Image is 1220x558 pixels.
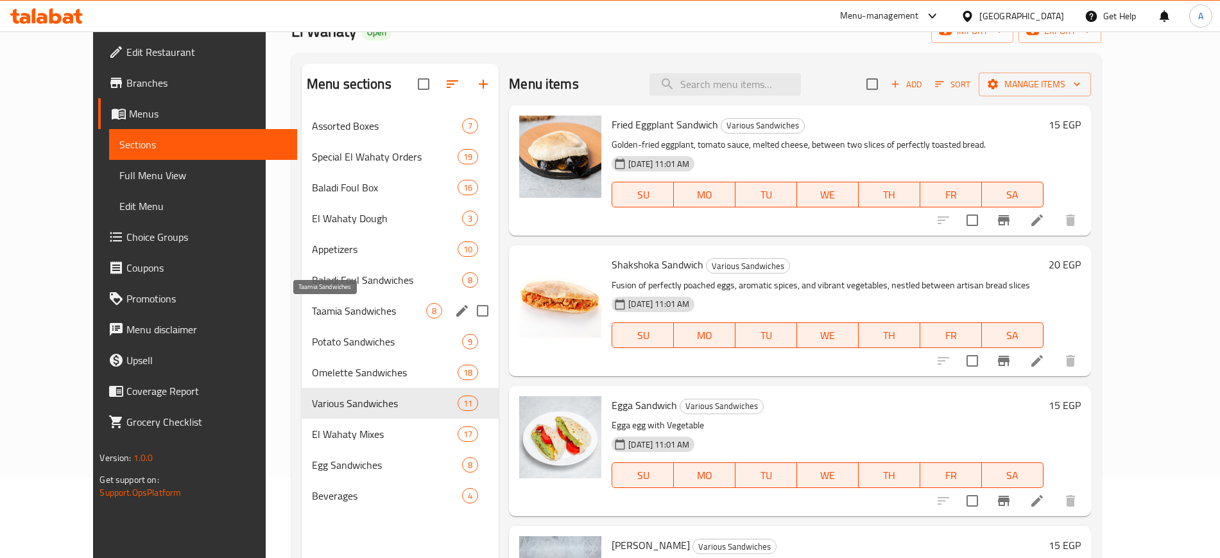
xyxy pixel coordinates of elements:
[119,137,286,152] span: Sections
[312,241,458,257] span: Appetizers
[126,322,286,337] span: Menu disclaimer
[617,326,669,345] span: SU
[302,234,499,265] div: Appetizers10
[307,74,391,94] h2: Menu sections
[519,256,601,338] img: Shakshoka Sandwich
[126,353,286,368] span: Upsell
[721,118,805,134] div: Various Sandwiches
[458,428,477,440] span: 17
[1049,536,1081,554] h6: 15 EGP
[693,539,776,554] span: Various Sandwiches
[458,365,478,380] div: items
[312,396,458,411] span: Various Sandwiches
[362,27,391,38] span: Open
[959,207,986,234] span: Select to update
[312,303,426,318] span: Taamia Sandwiches
[989,76,1081,92] span: Manage items
[741,186,792,204] span: TU
[312,118,462,134] span: Assorted Boxes
[302,326,499,357] div: Potato Sandwiches9
[741,466,792,485] span: TU
[797,462,859,488] button: WE
[617,186,669,204] span: SU
[458,151,477,163] span: 19
[302,449,499,480] div: Egg Sandwiches8
[463,213,477,225] span: 3
[735,322,797,348] button: TU
[312,211,462,226] div: El Wahaty Dough
[612,396,677,415] span: Egga Sandwich
[612,462,674,488] button: SU
[920,182,982,207] button: FR
[680,399,763,414] span: Various Sandwiches
[959,347,986,374] span: Select to update
[98,252,296,283] a: Coupons
[302,419,499,449] div: El Wahaty Mixes17
[623,158,694,170] span: [DATE] 11:01 AM
[458,182,477,194] span: 16
[302,110,499,141] div: Assorted Boxes7
[463,490,477,502] span: 4
[98,67,296,98] a: Branches
[982,322,1044,348] button: SA
[126,44,286,60] span: Edit Restaurant
[674,462,735,488] button: MO
[312,457,462,473] span: Egg Sandwiches
[99,484,181,501] a: Support.OpsPlatform
[920,462,982,488] button: FR
[462,334,478,349] div: items
[109,160,296,191] a: Full Menu View
[1049,396,1081,414] h6: 15 EGP
[426,303,442,318] div: items
[458,243,477,256] span: 10
[362,25,391,40] div: Open
[302,295,499,326] div: Taamia Sandwiches8edit
[458,241,478,257] div: items
[612,322,674,348] button: SU
[126,75,286,91] span: Branches
[312,334,462,349] span: Potato Sandwiches
[1049,116,1081,134] h6: 15 EGP
[623,298,694,310] span: [DATE] 11:01 AM
[741,326,792,345] span: TU
[679,186,730,204] span: MO
[126,383,286,399] span: Coverage Report
[302,265,499,295] div: Baladi Foul Sandwiches8
[98,222,296,252] a: Choice Groups
[612,277,1043,293] p: Fusion of perfectly poached eggs, aromatic spices, and vibrant vegetables, nestled between artisa...
[864,326,915,345] span: TH
[988,345,1019,376] button: Branch-specific-item
[437,69,468,100] span: Sort sections
[312,149,458,164] div: Special El Wahaty Orders
[649,73,801,96] input: search
[859,71,886,98] span: Select section
[925,326,977,345] span: FR
[98,98,296,129] a: Menus
[126,229,286,245] span: Choice Groups
[859,462,920,488] button: TH
[98,37,296,67] a: Edit Restaurant
[109,129,296,160] a: Sections
[674,182,735,207] button: MO
[935,77,970,92] span: Sort
[706,258,790,274] div: Various Sandwiches
[452,301,472,320] button: edit
[312,365,458,380] div: Omelette Sandwiches
[126,291,286,306] span: Promotions
[1029,23,1091,39] span: export
[312,272,462,288] span: Baladi Foul Sandwiches
[99,471,159,488] span: Get support on:
[1055,345,1086,376] button: delete
[519,396,601,478] img: Egga Sandwich
[302,172,499,203] div: Baladi Foul Box16
[674,322,735,348] button: MO
[463,120,477,132] span: 7
[802,326,854,345] span: WE
[462,488,478,503] div: items
[302,141,499,172] div: Special El Wahaty Orders19
[679,326,730,345] span: MO
[679,466,730,485] span: MO
[468,69,499,100] button: Add section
